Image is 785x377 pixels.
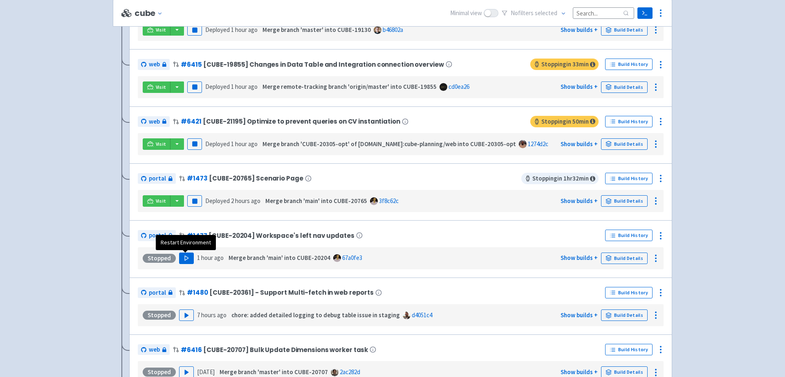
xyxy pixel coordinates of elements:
[203,61,444,68] span: [CUBE-19855] Changes in Data Table and Integration connection overview
[605,173,653,184] a: Build History
[187,24,202,36] button: Pause
[149,117,160,126] span: web
[561,26,598,34] a: Show builds +
[229,254,330,262] strong: Merge branch 'main' into CUBE-20204
[187,174,207,183] a: #1473
[205,140,258,148] span: Deployed
[209,289,374,296] span: [CUBE-20361] - Support Multi-fetch in web reports
[561,368,598,376] a: Show builds +
[209,232,354,239] span: [CUBE-20204] Workspace's left nav updates
[412,311,432,319] a: d4051c4
[231,26,258,34] time: 1 hour ago
[143,138,170,150] a: Visit
[521,173,599,184] span: Stopping in 1 hr 32 min
[449,83,469,90] a: cd0ea26
[138,344,170,355] a: web
[149,345,160,354] span: web
[262,140,516,148] strong: Merge branch 'CUBE-20305-opt' of [DOMAIN_NAME]:cube-planning/web into CUBE-20305-opt
[231,197,260,205] time: 2 hours ago
[561,311,598,319] a: Show builds +
[220,368,328,376] strong: Merge branch 'master' into CUBE-20707
[187,81,202,93] button: Pause
[573,7,634,18] input: Search...
[605,287,653,298] a: Build History
[149,288,166,298] span: portal
[231,83,258,90] time: 1 hour ago
[231,140,258,148] time: 1 hour ago
[156,198,166,204] span: Visit
[203,118,400,125] span: [CUBE-21195] Optimize to prevent queries on CV instantiation
[138,230,176,241] a: portal
[138,116,170,127] a: web
[143,368,176,377] div: Stopped
[450,9,482,18] span: Minimal view
[342,254,362,262] a: 67a0fe3
[187,195,202,207] button: Pause
[605,116,653,127] a: Build History
[187,288,208,297] a: #1480
[262,83,437,90] strong: Merge remote-tracking branch 'origin/master' into CUBE-19855
[181,60,202,69] a: #6415
[149,60,160,69] span: web
[179,253,194,264] button: Play
[511,9,557,18] span: No filter s
[530,116,599,127] span: Stopping in 50 min
[561,83,598,90] a: Show builds +
[149,174,166,183] span: portal
[605,59,653,70] a: Build History
[601,138,648,150] a: Build Details
[197,311,227,319] time: 7 hours ago
[187,138,202,150] button: Pause
[528,140,548,148] a: 1274d2c
[156,141,166,147] span: Visit
[601,195,648,207] a: Build Details
[205,26,258,34] span: Deployed
[156,27,166,33] span: Visit
[265,197,367,205] strong: Merge branch 'main' into CUBE-20765
[181,117,201,126] a: #6421
[601,24,648,36] a: Build Details
[205,83,258,90] span: Deployed
[179,309,194,321] button: Play
[181,345,202,354] a: #6416
[535,9,557,17] span: selected
[143,81,170,93] a: Visit
[231,311,400,319] strong: chore: added detailed logging to debug table issue in staging
[143,254,176,263] div: Stopped
[143,195,170,207] a: Visit
[262,26,371,34] strong: Merge branch 'master' into CUBE-19130
[530,59,599,70] span: Stopping in 33 min
[143,311,176,320] div: Stopped
[605,344,653,355] a: Build History
[561,254,598,262] a: Show builds +
[637,7,653,19] a: Terminal
[340,368,360,376] a: 2ac282d
[561,140,598,148] a: Show builds +
[156,84,166,90] span: Visit
[143,24,170,36] a: Visit
[379,197,399,205] a: 3f8c62c
[601,309,648,321] a: Build Details
[138,59,170,70] a: web
[138,173,176,184] a: portal
[197,368,215,376] time: [DATE]
[601,253,648,264] a: Build Details
[209,175,303,182] span: [CUBE-20765] Scenario Page
[187,231,207,240] a: #1477
[197,254,224,262] time: 1 hour ago
[605,230,653,241] a: Build History
[205,197,260,205] span: Deployed
[135,9,166,18] button: cube
[203,346,368,353] span: [CUBE-20707] Bulk Update Dimensions worker task
[149,231,166,240] span: portal
[601,81,648,93] a: Build Details
[138,287,176,298] a: portal
[561,197,598,205] a: Show builds +
[383,26,403,34] a: b46802a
